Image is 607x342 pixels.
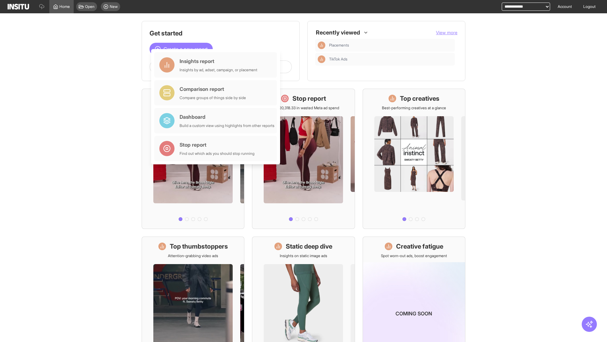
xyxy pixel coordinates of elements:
[280,253,327,258] p: Insights on static image ads
[163,45,208,53] span: Create a new report
[110,4,118,9] span: New
[85,4,95,9] span: Open
[292,94,326,103] h1: Stop report
[382,105,446,111] p: Best-performing creatives at a glance
[180,85,246,93] div: Comparison report
[150,43,213,55] button: Create a new report
[318,41,325,49] div: Insights
[436,29,457,36] button: View more
[170,242,228,251] h1: Top thumbstoppers
[180,141,254,149] div: Stop report
[180,95,246,100] div: Compare groups of things side by side
[400,94,439,103] h1: Top creatives
[329,57,452,62] span: TikTok Ads
[329,57,347,62] span: TikTok Ads
[329,43,452,48] span: Placements
[59,4,70,9] span: Home
[318,55,325,63] div: Insights
[180,151,254,156] div: Find out which ads you should stop running
[180,123,274,128] div: Build a custom view using highlights from other reports
[252,89,355,229] a: Stop reportSave £20,318.33 in wasted Meta ad spend
[268,105,339,111] p: Save £20,318.33 in wasted Meta ad spend
[180,57,257,65] div: Insights report
[180,67,257,73] div: Insights by ad, adset, campaign, or placement
[329,43,349,48] span: Placements
[363,89,465,229] a: Top creativesBest-performing creatives at a glance
[286,242,332,251] h1: Static deep dive
[168,253,218,258] p: Attention-grabbing video ads
[142,89,244,229] a: What's live nowSee all active ads instantly
[180,113,274,121] div: Dashboard
[436,30,457,35] span: View more
[150,29,292,38] h1: Get started
[8,4,29,9] img: Logo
